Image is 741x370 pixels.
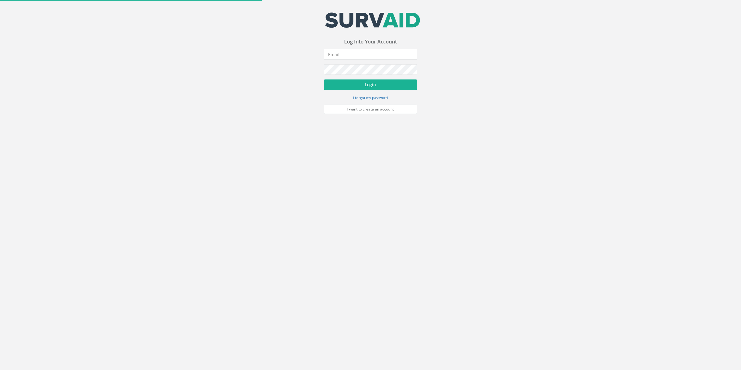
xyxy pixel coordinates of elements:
a: I forgot my password [353,95,388,100]
input: Email [324,49,417,60]
button: Login [324,79,417,90]
h3: Log Into Your Account [324,39,417,45]
a: I want to create an account [324,105,417,114]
